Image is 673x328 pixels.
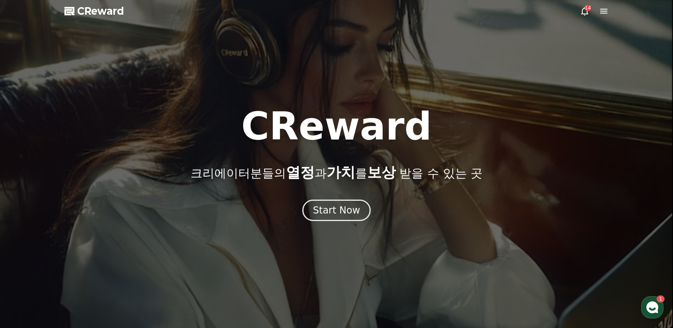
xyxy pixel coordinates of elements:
[64,5,124,17] a: CReward
[585,5,591,11] div: 14
[302,208,371,215] a: Start Now
[77,5,124,17] span: CReward
[367,164,396,180] span: 보상
[286,164,315,180] span: 열정
[580,6,589,16] a: 14
[302,200,371,221] button: Start Now
[241,107,432,146] h1: CReward
[313,204,360,217] div: Start Now
[327,164,355,180] span: 가치
[191,165,482,180] p: 크리에이터분들의 과 를 받을 수 있는 곳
